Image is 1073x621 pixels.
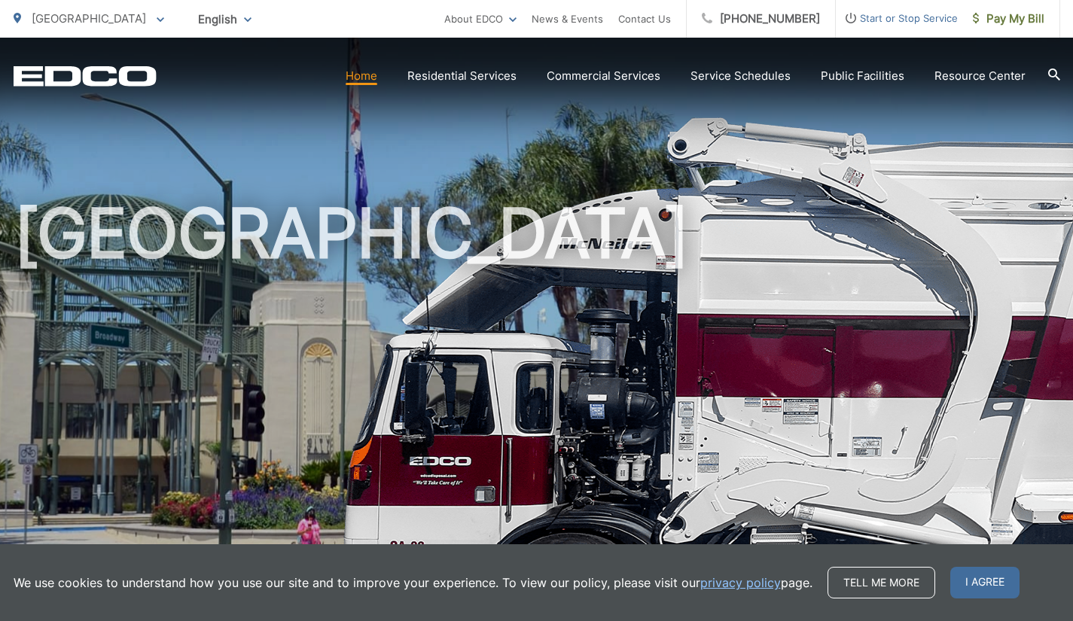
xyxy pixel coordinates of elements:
span: [GEOGRAPHIC_DATA] [32,11,146,26]
a: Commercial Services [547,67,660,85]
a: Tell me more [828,567,935,598]
span: English [187,6,263,32]
a: EDCD logo. Return to the homepage. [14,65,157,87]
a: Contact Us [618,10,671,28]
p: We use cookies to understand how you use our site and to improve your experience. To view our pol... [14,574,812,592]
a: Service Schedules [690,67,791,85]
span: I agree [950,567,1020,598]
a: Resource Center [934,67,1026,85]
a: Home [346,67,377,85]
a: News & Events [532,10,603,28]
a: About EDCO [444,10,517,28]
span: Pay My Bill [973,10,1044,28]
a: privacy policy [700,574,781,592]
a: Public Facilities [821,67,904,85]
a: Residential Services [407,67,517,85]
